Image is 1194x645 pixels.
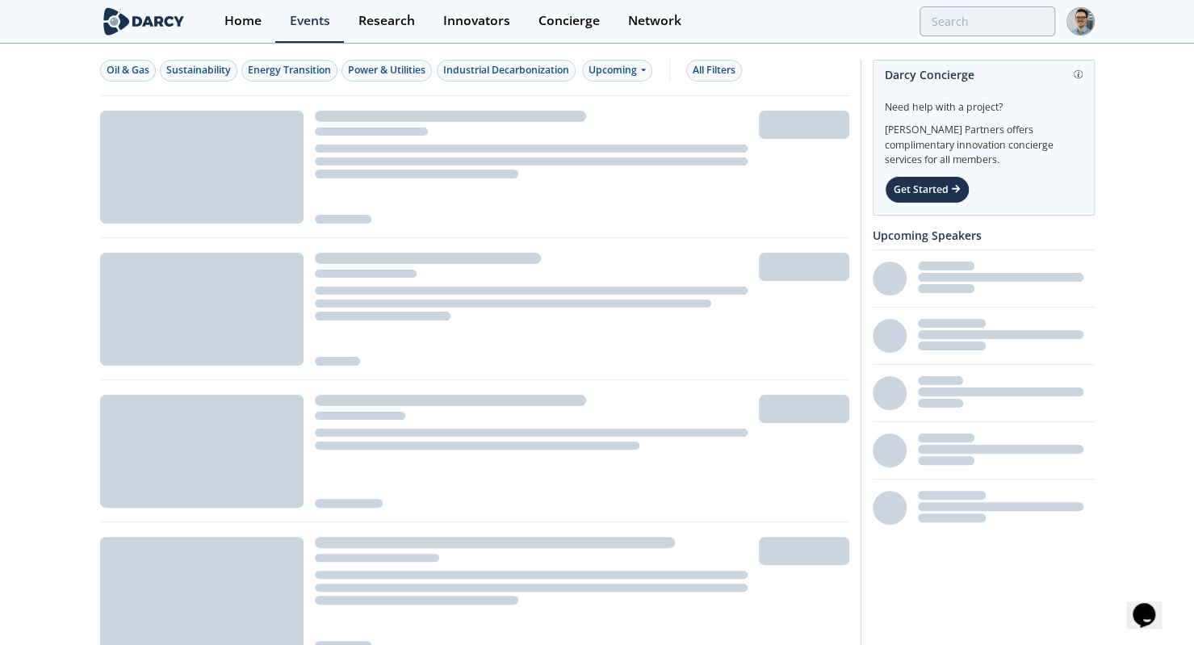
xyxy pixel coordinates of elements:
[248,63,331,77] div: Energy Transition
[241,60,337,82] button: Energy Transition
[100,7,188,36] img: logo-wide.svg
[437,60,576,82] button: Industrial Decarbonization
[341,60,432,82] button: Power & Utilities
[160,60,237,82] button: Sustainability
[443,63,569,77] div: Industrial Decarbonization
[873,221,1095,249] div: Upcoming Speakers
[1066,7,1095,36] img: Profile
[693,63,735,77] div: All Filters
[885,61,1083,89] div: Darcy Concierge
[920,6,1055,36] input: Advanced Search
[358,15,415,27] div: Research
[582,60,652,82] div: Upcoming
[166,63,231,77] div: Sustainability
[1126,580,1178,629] iframe: chat widget
[885,89,1083,115] div: Need help with a project?
[628,15,681,27] div: Network
[107,63,149,77] div: Oil & Gas
[1074,70,1083,79] img: information.svg
[100,60,156,82] button: Oil & Gas
[885,115,1083,168] div: [PERSON_NAME] Partners offers complimentary innovation concierge services for all members.
[290,15,330,27] div: Events
[348,63,425,77] div: Power & Utilities
[224,15,262,27] div: Home
[443,15,510,27] div: Innovators
[885,176,970,203] div: Get Started
[686,60,742,82] button: All Filters
[538,15,600,27] div: Concierge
